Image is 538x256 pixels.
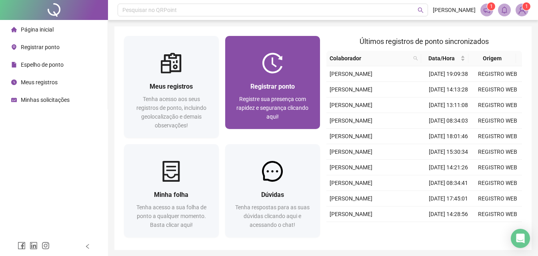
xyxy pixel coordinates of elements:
span: search [418,7,424,13]
img: 77534 [516,4,528,16]
span: Registrar ponto [21,44,60,50]
span: search [412,52,420,64]
td: REGISTRO WEB [473,206,522,222]
td: REGISTRO WEB [473,129,522,144]
span: environment [11,44,17,50]
a: Minha folhaTenha acesso a sua folha de ponto a qualquer momento. Basta clicar aqui! [124,144,219,237]
span: [PERSON_NAME] [330,195,372,202]
span: Minhas solicitações [21,97,70,103]
span: search [413,56,418,61]
td: REGISTRO WEB [473,160,522,175]
span: notification [483,6,490,14]
span: left [85,244,90,249]
td: [DATE] 18:01:46 [424,129,473,144]
td: [DATE] 13:25:42 [424,222,473,238]
th: Data/Hora [421,51,469,66]
td: [DATE] 19:09:38 [424,66,473,82]
span: Meus registros [21,79,58,85]
span: [PERSON_NAME] [330,211,372,217]
span: Meus registros [150,83,193,90]
td: [DATE] 14:13:28 [424,82,473,97]
sup: 1 [487,2,495,10]
span: Dúvidas [261,191,284,198]
th: Origem [468,51,516,66]
span: Página inicial [21,26,54,33]
span: Registrar ponto [250,83,295,90]
td: [DATE] 13:11:08 [424,97,473,113]
span: Tenha respostas para as suas dúvidas clicando aqui e acessando o chat! [235,204,310,228]
div: Open Intercom Messenger [511,229,530,248]
span: [PERSON_NAME] [330,149,372,155]
td: [DATE] 14:21:26 [424,160,473,175]
span: [PERSON_NAME] [330,164,372,171]
span: 1 [490,4,493,9]
td: [DATE] 08:34:41 [424,175,473,191]
sup: Atualize o seu contato no menu Meus Dados [522,2,530,10]
td: [DATE] 08:34:03 [424,113,473,129]
span: [PERSON_NAME] [433,6,476,14]
span: [PERSON_NAME] [330,71,372,77]
td: [DATE] 17:45:01 [424,191,473,206]
span: facebook [18,242,26,250]
span: Colaborador [330,54,410,63]
span: bell [501,6,508,14]
td: REGISTRO WEB [473,82,522,97]
span: Tenha acesso a sua folha de ponto a qualquer momento. Basta clicar aqui! [136,204,206,228]
td: REGISTRO WEB [473,97,522,113]
a: DúvidasTenha respostas para as suas dúvidas clicando aqui e acessando o chat! [225,144,320,237]
span: schedule [11,97,17,103]
td: REGISTRO WEB [473,175,522,191]
td: [DATE] 15:30:34 [424,144,473,160]
span: [PERSON_NAME] [330,180,372,186]
td: REGISTRO WEB [473,191,522,206]
td: REGISTRO WEB [473,144,522,160]
span: instagram [42,242,50,250]
span: Data/Hora [424,54,459,63]
span: Últimos registros de ponto sincronizados [360,37,489,46]
span: home [11,27,17,32]
span: Espelho de ponto [21,62,64,68]
span: Minha folha [154,191,188,198]
span: file [11,62,17,67]
span: Registre sua presença com rapidez e segurança clicando aqui! [236,96,308,120]
span: [PERSON_NAME] [330,133,372,139]
td: REGISTRO WEB [473,113,522,129]
a: Registrar pontoRegistre sua presença com rapidez e segurança clicando aqui! [225,36,320,129]
td: REGISTRO WEB [473,66,522,82]
td: REGISTRO WEB [473,222,522,238]
span: [PERSON_NAME] [330,117,372,124]
span: 1 [525,4,528,9]
span: [PERSON_NAME] [330,86,372,93]
span: Tenha acesso aos seus registros de ponto, incluindo geolocalização e demais observações! [136,96,206,129]
span: [PERSON_NAME] [330,102,372,108]
a: Meus registrosTenha acesso aos seus registros de ponto, incluindo geolocalização e demais observa... [124,36,219,138]
span: clock-circle [11,79,17,85]
span: linkedin [30,242,38,250]
td: [DATE] 14:28:56 [424,206,473,222]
